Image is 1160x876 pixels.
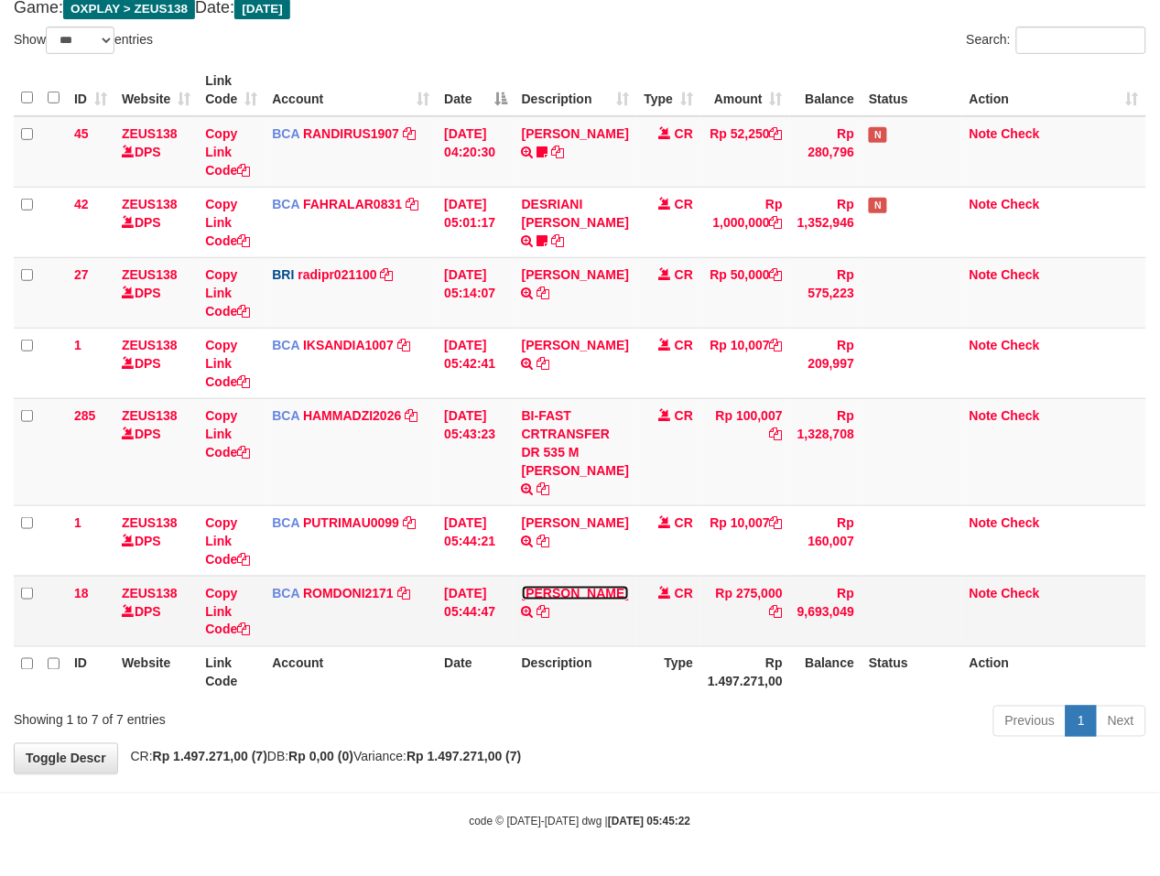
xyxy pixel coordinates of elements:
[437,576,514,646] td: [DATE] 05:44:47
[770,604,783,619] a: Copy Rp 275,000 to clipboard
[770,215,783,230] a: Copy Rp 1,000,000 to clipboard
[74,338,81,352] span: 1
[700,187,790,257] td: Rp 1,000,000
[470,816,691,828] small: code © [DATE]-[DATE] dwg |
[970,197,998,211] a: Note
[205,586,250,637] a: Copy Link Code
[272,197,299,211] span: BCA
[122,750,522,764] span: CR: DB: Variance:
[437,64,514,116] th: Date: activate to sort column descending
[405,408,417,423] a: Copy HAMMADZI2026 to clipboard
[437,646,514,698] th: Date
[303,408,401,423] a: HAMMADZI2026
[869,198,887,213] span: Has Note
[1002,586,1040,600] a: Check
[790,398,862,505] td: Rp 1,328,708
[74,126,89,141] span: 45
[74,408,95,423] span: 285
[198,646,265,698] th: Link Code
[67,64,114,116] th: ID: activate to sort column ascending
[114,398,198,505] td: DPS
[700,257,790,328] td: Rp 50,000
[272,338,299,352] span: BCA
[537,534,550,548] a: Copy SANTI RUSTINA to clipboard
[522,586,629,600] a: [PERSON_NAME]
[636,646,700,698] th: Type
[790,328,862,398] td: Rp 209,997
[114,64,198,116] th: Website: activate to sort column ascending
[205,408,250,460] a: Copy Link Code
[962,64,1146,116] th: Action: activate to sort column ascending
[675,267,693,282] span: CR
[790,187,862,257] td: Rp 1,352,946
[515,64,636,116] th: Description: activate to sort column ascending
[636,64,700,116] th: Type: activate to sort column ascending
[122,338,178,352] a: ZEUS138
[552,233,565,248] a: Copy DESRIANI NATALIS T to clipboard
[381,267,394,282] a: Copy radipr021100 to clipboard
[537,604,550,619] a: Copy MUHAMMAD IQB to clipboard
[1002,515,1040,530] a: Check
[1002,267,1040,282] a: Check
[303,338,394,352] a: IKSANDIA1007
[1002,126,1040,141] a: Check
[862,64,962,116] th: Status
[1016,27,1146,54] input: Search:
[265,64,437,116] th: Account: activate to sort column ascending
[790,257,862,328] td: Rp 575,223
[122,197,178,211] a: ZEUS138
[790,116,862,188] td: Rp 280,796
[46,27,114,54] select: Showentries
[272,408,299,423] span: BCA
[608,816,690,828] strong: [DATE] 05:45:22
[303,515,399,530] a: PUTRIMAU0099
[205,267,250,319] a: Copy Link Code
[122,408,178,423] a: ZEUS138
[303,197,402,211] a: FAHRALAR0831
[970,515,998,530] a: Note
[114,505,198,576] td: DPS
[397,338,410,352] a: Copy IKSANDIA1007 to clipboard
[700,505,790,576] td: Rp 10,007
[522,338,629,352] a: [PERSON_NAME]
[1002,338,1040,352] a: Check
[1002,197,1040,211] a: Check
[114,646,198,698] th: Website
[700,646,790,698] th: Rp 1.497.271,00
[114,116,198,188] td: DPS
[770,427,783,441] a: Copy Rp 100,007 to clipboard
[74,586,89,600] span: 18
[114,257,198,328] td: DPS
[205,197,250,248] a: Copy Link Code
[406,197,418,211] a: Copy FAHRALAR0831 to clipboard
[303,586,394,600] a: ROMDONI2171
[537,356,550,371] a: Copy SANTI RUSTINA to clipboard
[675,586,693,600] span: CR
[303,126,399,141] a: RANDIRUS1907
[272,586,299,600] span: BCA
[437,505,514,576] td: [DATE] 05:44:21
[1096,706,1146,737] a: Next
[403,515,416,530] a: Copy PUTRIMAU0099 to clipboard
[114,328,198,398] td: DPS
[522,515,629,530] a: [PERSON_NAME]
[74,197,89,211] span: 42
[265,646,437,698] th: Account
[205,126,250,178] a: Copy Link Code
[114,187,198,257] td: DPS
[869,127,887,143] span: Has Note
[970,126,998,141] a: Note
[1002,408,1040,423] a: Check
[675,126,693,141] span: CR
[437,257,514,328] td: [DATE] 05:14:07
[970,408,998,423] a: Note
[515,398,636,505] td: BI-FAST CRTRANSFER DR 535 M [PERSON_NAME]
[862,646,962,698] th: Status
[122,586,178,600] a: ZEUS138
[790,64,862,116] th: Balance
[970,338,998,352] a: Note
[993,706,1067,737] a: Previous
[700,576,790,646] td: Rp 275,000
[122,515,178,530] a: ZEUS138
[205,515,250,567] a: Copy Link Code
